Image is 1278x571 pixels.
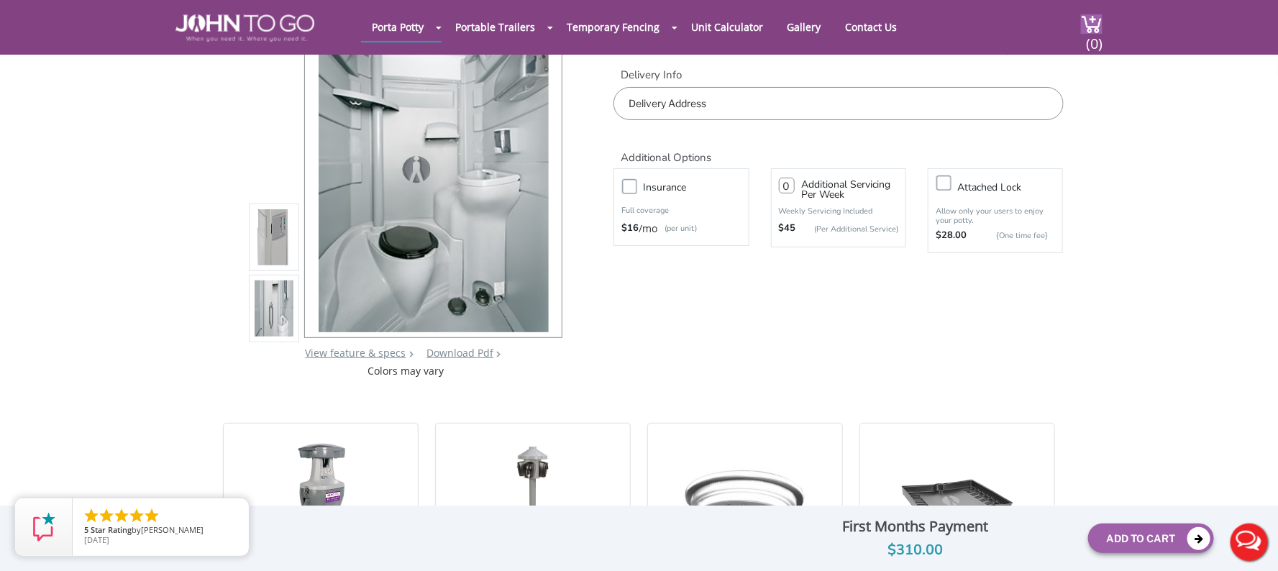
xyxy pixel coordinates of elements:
[141,524,204,535] span: [PERSON_NAME]
[621,221,639,236] strong: $16
[779,221,796,236] strong: $45
[306,346,406,360] a: View feature & specs
[83,507,100,524] li: 
[98,507,115,524] li: 
[974,229,1048,243] p: {One time fee}
[796,224,898,234] p: (Per Additional Service)
[255,68,293,407] img: Product
[113,507,130,524] li: 
[283,442,359,557] img: 25
[621,204,741,218] p: Full coverage
[657,221,697,236] p: (per unit)
[662,442,827,557] img: 25
[621,221,741,236] div: /mo
[613,87,1063,120] input: Delivery Address
[29,513,58,542] img: Review Rating
[754,514,1077,539] div: First Months Payment
[1085,22,1103,53] span: (0)
[84,524,88,535] span: 5
[91,524,132,535] span: Star Rating
[900,442,1015,557] img: 25
[249,364,563,378] div: Colors may vary
[957,178,1069,196] h3: Attached lock
[409,351,414,357] img: right arrow icon
[501,442,565,557] img: 25
[1220,513,1278,571] button: Live Chat
[84,534,109,545] span: [DATE]
[556,13,670,41] a: Temporary Fencing
[143,507,160,524] li: 
[84,526,237,536] span: by
[496,351,501,357] img: chevron.png
[936,206,1055,225] p: Allow only your users to enjoy your potty.
[777,13,832,41] a: Gallery
[754,539,1077,562] div: $310.00
[613,68,1063,83] label: Delivery Info
[444,13,546,41] a: Portable Trailers
[1081,14,1103,34] img: cart a
[643,178,755,196] h3: Insurance
[361,13,434,41] a: Porta Potty
[680,13,774,41] a: Unit Calculator
[835,13,908,41] a: Contact Us
[779,206,898,216] p: Weekly Servicing Included
[779,178,795,193] input: 0
[426,346,493,360] a: Download Pdf
[802,180,898,200] h3: Additional Servicing Per Week
[175,14,314,42] img: JOHN to go
[936,229,967,243] strong: $28.00
[613,134,1063,165] h2: Additional Options
[1088,524,1214,553] button: Add To Cart
[128,507,145,524] li: 
[255,140,293,478] img: Product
